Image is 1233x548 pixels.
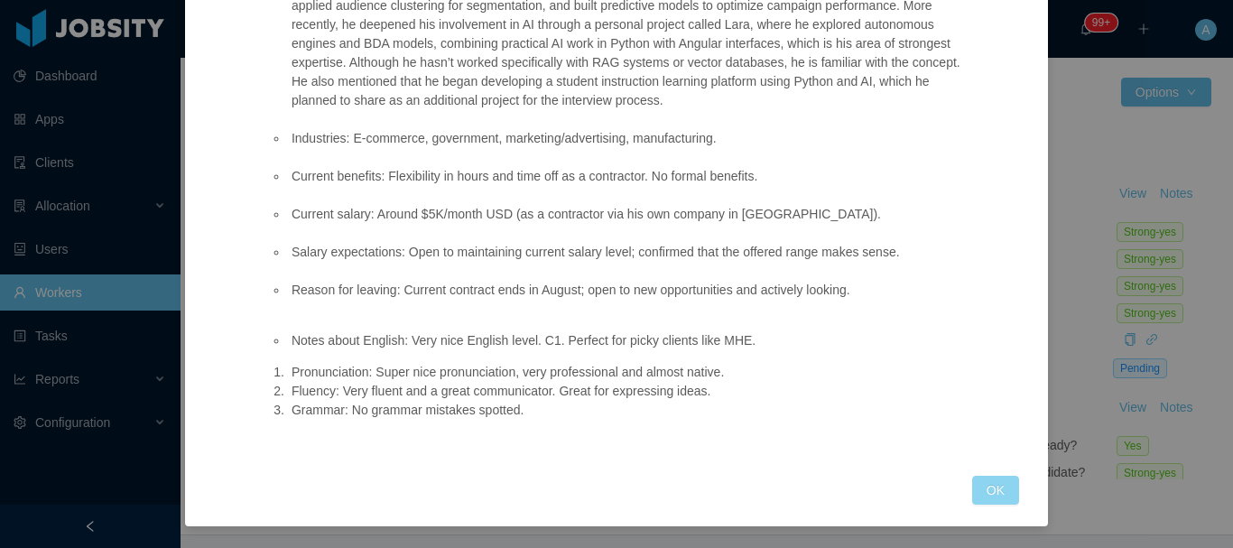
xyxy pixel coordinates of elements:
li: Industries: E-commerce, government, marketing/advertising, manufacturing. [288,129,966,148]
li: Current salary: Around $5K/month USD (as a contractor via his own company in [GEOGRAPHIC_DATA]). [288,205,966,224]
li: Reason for leaving: Current contract ends in August; open to new opportunities and actively looking. [288,281,966,300]
li: Pronunciation: Super nice pronunciation, very professional and almost native. [288,363,966,382]
li: Grammar: No grammar mistakes spotted. [288,401,966,420]
li: Current benefits: Flexibility in hours and time off as a contractor. No formal benefits. [288,167,966,186]
button: OK [972,476,1019,505]
li: Salary expectations: Open to maintaining current salary level; confirmed that the offered range m... [288,243,966,262]
li: Fluency: Very fluent and a great communicator. Great for expressing ideas. [288,382,966,401]
li: Notes about English: Very nice English level. C1. Perfect for picky clients like MHE. [288,331,966,350]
